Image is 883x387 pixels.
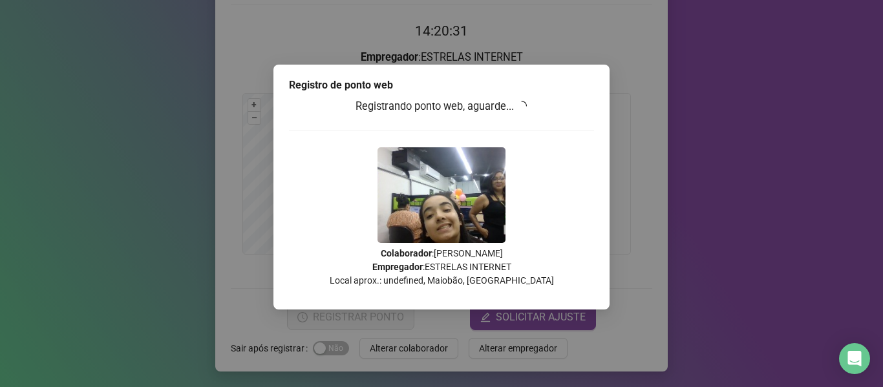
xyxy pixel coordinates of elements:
[289,78,594,93] div: Registro de ponto web
[289,98,594,115] h3: Registrando ponto web, aguarde...
[839,343,870,374] div: Open Intercom Messenger
[372,262,423,272] strong: Empregador
[381,248,432,258] strong: Colaborador
[515,99,529,113] span: loading
[289,247,594,288] p: : [PERSON_NAME] : ESTRELAS INTERNET Local aprox.: undefined, Maiobão, [GEOGRAPHIC_DATA]
[378,147,505,243] img: 2Q==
